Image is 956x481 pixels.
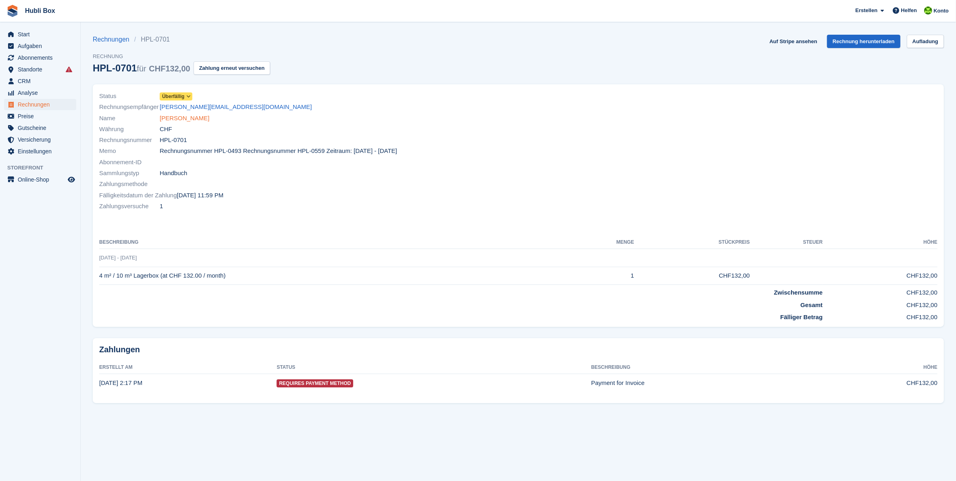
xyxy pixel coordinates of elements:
[99,236,568,249] th: Beschreibung
[18,134,66,145] span: Versicherung
[568,236,634,249] th: MENGE
[4,134,76,145] a: menu
[67,175,76,184] a: Vorschau-Shop
[18,87,66,98] span: Analyse
[4,29,76,40] a: menu
[93,35,134,44] a: Rechnungen
[99,202,160,211] span: Zahlungsversuche
[810,374,937,392] td: CHF132,00
[823,310,937,322] td: CHF132,00
[99,267,568,285] td: 4 m² / 10 m³ Lagerbox (at CHF 132.00 / month)
[4,52,76,63] a: menu
[177,191,224,200] time: 2025-06-30 21:59:59 UTC
[137,64,146,73] span: für
[634,267,750,285] td: CHF132,00
[160,169,187,178] span: Handbuch
[277,379,353,387] span: Requires Payment Method
[99,379,142,386] time: 2025-06-30 12:17:03 UTC
[591,361,810,374] th: Beschreibung
[855,6,877,15] span: Erstellen
[99,125,160,134] span: Währung
[18,122,66,134] span: Gutscheine
[99,191,177,200] span: Fälligkeitsdatum der Zahlung
[4,40,76,52] a: menu
[18,52,66,63] span: Abonnements
[4,174,76,185] a: Speisekarte
[99,136,160,145] span: Rechnungsnummer
[149,64,190,73] span: CHF132,00
[4,64,76,75] a: menu
[4,87,76,98] a: menu
[99,361,277,374] th: Erstellt am
[277,361,591,374] th: Status
[774,289,823,296] strong: Zwischensumme
[4,122,76,134] a: menu
[18,146,66,157] span: Einstellungen
[4,99,76,110] a: menu
[99,255,137,261] span: [DATE] - [DATE]
[568,267,634,285] td: 1
[591,374,810,392] td: Payment for Invoice
[66,66,72,73] i: Es sind Fehler bei der Synchronisierung von Smart-Einträgen aufgetreten
[810,361,937,374] th: Höhe
[823,297,937,310] td: CHF132,00
[160,92,192,101] a: Überfällig
[7,164,80,172] span: Storefront
[823,285,937,297] td: CHF132,00
[18,99,66,110] span: Rechnungen
[924,6,932,15] img: Stefano
[99,146,160,156] span: Memo
[823,236,937,249] th: Höhe
[18,75,66,87] span: CRM
[823,267,937,285] td: CHF132,00
[99,114,160,123] span: Name
[4,75,76,87] a: menu
[160,136,187,145] span: HPL-0701
[18,174,66,185] span: Online-Shop
[22,4,58,17] a: Hubli Box
[162,93,184,100] span: Überfällig
[901,6,917,15] span: Helfen
[18,111,66,122] span: Preise
[18,64,66,75] span: Standorte
[160,102,312,112] a: [PERSON_NAME][EMAIL_ADDRESS][DOMAIN_NAME]
[99,345,937,355] h2: Zahlungen
[99,180,160,189] span: Zahlungsmethode
[4,146,76,157] a: menu
[160,146,397,156] span: Rechnungsnummer HPL-0493 Rechnungsnummer HPL-0559 Zeitraum: [DATE] - [DATE]
[933,7,949,15] span: Konto
[93,52,270,61] span: Rechnung
[780,314,823,320] strong: Fälliger Betrag
[6,5,19,17] img: stora-icon-8386f47178a22dfd0bd8f6a31ec36ba5ce8667c1dd55bd0f319d3a0aa187defe.svg
[766,35,820,48] a: Auf Stripe ansehen
[907,35,944,48] a: Aufladung
[99,92,160,101] span: Status
[750,236,823,249] th: Steuer
[634,236,750,249] th: Stückpreis
[93,63,190,73] div: HPL-0701
[827,35,900,48] a: Rechnung herunterladen
[194,61,271,75] button: Zahlung erneut versuchen
[160,202,163,211] span: 1
[4,111,76,122] a: menu
[18,29,66,40] span: Start
[18,40,66,52] span: Aufgaben
[99,169,160,178] span: Sammlungstyp
[160,125,172,134] span: CHF
[93,35,270,44] nav: breadcrumbs
[99,102,160,112] span: Rechnungsempfänger
[160,114,209,123] a: [PERSON_NAME]
[800,301,823,308] strong: Gesamt
[99,158,160,167] span: Abonnement-ID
